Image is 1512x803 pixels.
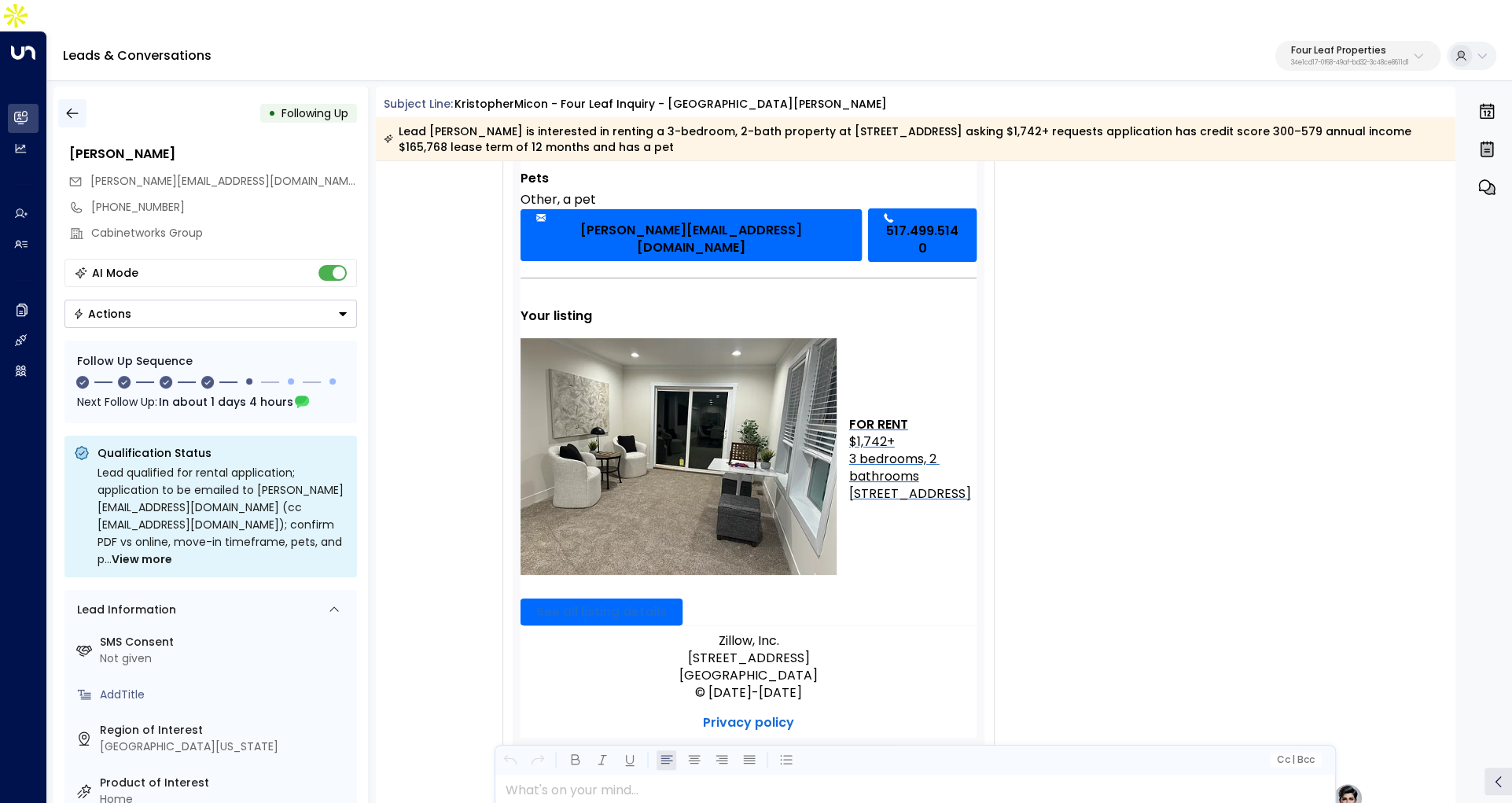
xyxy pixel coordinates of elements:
span: Following Up [281,105,348,121]
div: KristopherMicon - Four Leaf Inquiry - [GEOGRAPHIC_DATA][PERSON_NAME] [454,96,887,112]
div: Button group with a nested menu [64,300,357,328]
a: FOR RENT [849,416,908,433]
div: Follow Up Sequence [77,353,344,370]
div: © [DATE]-[DATE] [521,684,977,702]
a: [STREET_ADDRESS] [849,485,971,503]
a: See all listing details [521,599,682,625]
div: Cabinetworks Group [91,225,357,241]
span: View more [112,551,172,568]
button: Four Leaf Properties34e1cd17-0f68-49af-bd32-3c48ce8611d1 [1275,41,1440,71]
div: [GEOGRAPHIC_DATA][US_STATE] [100,739,351,755]
div: Not given [100,650,351,667]
div: Your listing [521,307,977,326]
a: $1,742+ [849,433,895,451]
div: [GEOGRAPHIC_DATA] [521,667,977,684]
label: Region of Interest [100,722,351,739]
label: Product of Interest [100,775,351,791]
span: In about 1 days 4 hours [159,393,293,411]
a: Leads & Conversations [63,46,212,64]
span: kristopher.micon@cabinetworksgroup.com [90,173,357,190]
div: • [268,99,276,127]
button: Redo [528,750,547,770]
img: Listing photo [521,338,836,575]
label: SMS Consent [100,634,351,650]
button: Actions [64,300,357,328]
span: | [1292,754,1295,765]
div: Next Follow Up: [77,393,344,411]
a: [PERSON_NAME][EMAIL_ADDRESS][DOMAIN_NAME] [521,209,862,261]
button: Undo [500,750,520,770]
div: Zillow, Inc. [521,632,977,650]
span: 517.499.5140 [884,223,961,257]
div: AI Mode [92,265,138,281]
div: [PHONE_NUMBER] [91,199,357,215]
div: Actions [73,307,131,321]
a: Privacy policy [703,714,794,731]
td: Other, a pet [521,191,596,208]
span: [PERSON_NAME][EMAIL_ADDRESS][DOMAIN_NAME] [536,222,846,256]
button: Cc|Bcc [1271,753,1321,768]
div: Lead Information [72,602,176,618]
span: Subject Line: [384,96,453,112]
div: AddTitle [100,687,351,703]
div: Lead [PERSON_NAME] is interested in renting a 3-bedroom, 2-bath property at [STREET_ADDRESS] aski... [384,123,1447,155]
div: [STREET_ADDRESS] [521,650,977,667]
div: Pets [521,169,977,188]
span: [PERSON_NAME][EMAIL_ADDRESS][DOMAIN_NAME] [90,173,359,189]
a: 3 bedrooms, 2 bathrooms [849,451,977,485]
p: Qualification Status [97,445,348,461]
div: [PERSON_NAME] [69,145,357,164]
a: 517.499.5140 [868,208,977,262]
p: 34e1cd17-0f68-49af-bd32-3c48ce8611d1 [1291,60,1409,66]
div: Lead qualified for rental application; application to be emailed to [PERSON_NAME][EMAIL_ADDRESS][... [97,464,348,568]
p: Four Leaf Properties [1291,46,1409,55]
span: Cc Bcc [1277,754,1315,765]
